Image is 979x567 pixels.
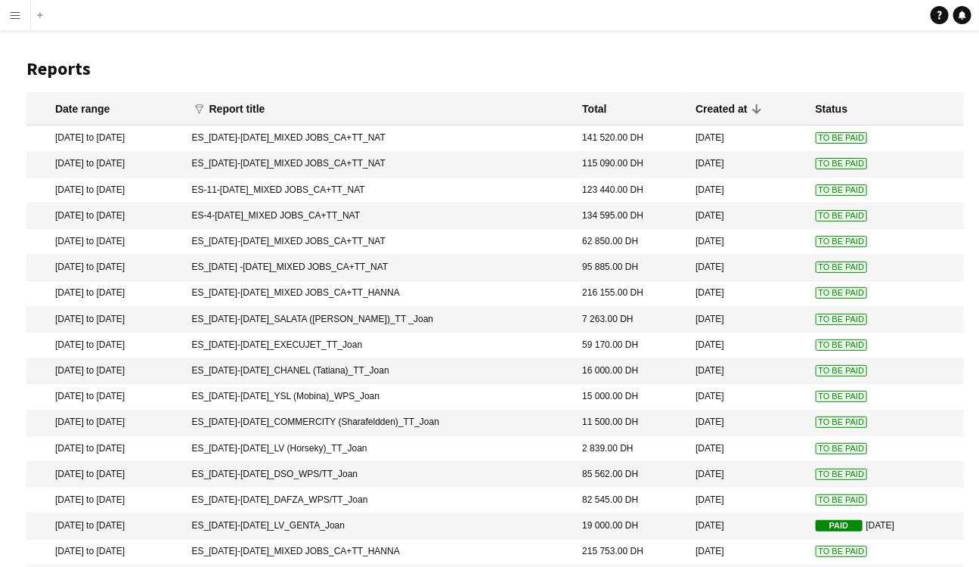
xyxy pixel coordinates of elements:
mat-cell: 82 545.00 DH [575,488,688,513]
mat-cell: ES_[DATE]-[DATE]_DAFZA_WPS/TT_Joan [184,488,575,513]
span: To Be Paid [816,469,868,480]
mat-cell: [DATE] to [DATE] [26,462,184,488]
mat-cell: 11 500.00 DH [575,411,688,436]
span: To Be Paid [816,184,868,196]
span: Paid [816,520,863,531]
mat-cell: 62 850.00 DH [575,229,688,255]
mat-cell: 215 753.00 DH [575,540,688,565]
mat-cell: [DATE] [688,384,807,410]
mat-cell: [DATE] [688,436,807,462]
mat-cell: ES-4-[DATE]_MIXED JOBS_CA+TT_NAT [184,203,575,229]
mat-cell: [DATE] [688,281,807,307]
mat-cell: [DATE] [688,358,807,384]
span: To Be Paid [816,494,868,506]
mat-cell: ES_[DATE]-[DATE]_LV_GENTA_Joan [184,513,575,539]
mat-cell: [DATE] to [DATE] [26,358,184,384]
mat-cell: [DATE] to [DATE] [26,333,184,358]
mat-cell: ES_[DATE]-[DATE]_COMMERCITY (Sharafeldden)_TT_Joan [184,411,575,436]
mat-cell: [DATE] [688,540,807,565]
mat-cell: [DATE] [688,178,807,203]
mat-cell: [DATE] [688,513,807,539]
mat-cell: ES_[DATE]-[DATE]_MIXED JOBS_CA+TT_NAT [184,125,575,151]
mat-cell: [DATE] to [DATE] [26,203,184,229]
span: To Be Paid [816,262,868,273]
span: To Be Paid [816,314,868,325]
mat-cell: [DATE] [688,307,807,333]
mat-cell: ES_[DATE]-[DATE]_EXECUJET_TT_Joan [184,333,575,358]
mat-cell: ES_[DATE] -[DATE]_MIXED JOBS_CA+TT_NAT [184,255,575,280]
mat-cell: [DATE] to [DATE] [26,513,184,539]
h1: Reports [26,57,964,80]
mat-cell: 15 000.00 DH [575,384,688,410]
mat-cell: ES_[DATE]-[DATE]_LV (Horseky)_TT_Joan [184,436,575,462]
mat-cell: 141 520.00 DH [575,125,688,151]
mat-cell: [DATE] to [DATE] [26,229,184,255]
mat-cell: [DATE] to [DATE] [26,255,184,280]
mat-cell: [DATE] [688,203,807,229]
mat-cell: [DATE] [688,229,807,255]
mat-cell: [DATE] [688,462,807,488]
mat-cell: [DATE] to [DATE] [26,178,184,203]
mat-cell: [DATE] [688,255,807,280]
mat-cell: ES_[DATE]-[DATE]_MIXED JOBS_CA+TT_HANNA [184,540,575,565]
mat-cell: 85 562.00 DH [575,462,688,488]
mat-cell: 123 440.00 DH [575,178,688,203]
div: Total [582,102,606,116]
mat-cell: [DATE] to [DATE] [26,436,184,462]
mat-cell: [DATE] to [DATE] [26,411,184,436]
mat-cell: [DATE] [688,152,807,178]
mat-cell: ES_[DATE]-[DATE]_DSO_WPS/TT_Joan [184,462,575,488]
span: To Be Paid [816,339,868,351]
span: To Be Paid [816,287,868,299]
mat-cell: ES-11-[DATE]_MIXED JOBS_CA+TT_NAT [184,178,575,203]
mat-cell: [DATE] [688,333,807,358]
div: Report title [209,102,265,116]
mat-cell: 134 595.00 DH [575,203,688,229]
mat-cell: ES_[DATE]-[DATE]_MIXED JOBS_CA+TT_NAT [184,152,575,178]
div: Created at [696,102,761,116]
span: To Be Paid [816,158,868,169]
div: Status [816,102,848,116]
mat-cell: 59 170.00 DH [575,333,688,358]
mat-cell: [DATE] to [DATE] [26,281,184,307]
mat-cell: 2 839.00 DH [575,436,688,462]
mat-cell: 216 155.00 DH [575,281,688,307]
mat-cell: [DATE] to [DATE] [26,540,184,565]
mat-cell: 115 090.00 DH [575,152,688,178]
mat-cell: 7 263.00 DH [575,307,688,333]
span: To Be Paid [816,546,868,557]
span: To Be Paid [816,417,868,428]
span: To Be Paid [816,210,868,222]
mat-cell: [DATE] [688,488,807,513]
mat-cell: 95 885.00 DH [575,255,688,280]
span: To Be Paid [816,391,868,402]
mat-cell: [DATE] to [DATE] [26,307,184,333]
mat-cell: [DATE] to [DATE] [26,152,184,178]
mat-cell: [DATE] to [DATE] [26,488,184,513]
mat-cell: [DATE] [688,125,807,151]
mat-cell: [DATE] to [DATE] [26,125,184,151]
div: Date range [55,102,110,116]
div: Report title [209,102,279,116]
mat-cell: [DATE] [808,513,964,539]
span: To Be Paid [816,443,868,454]
mat-cell: [DATE] to [DATE] [26,384,184,410]
span: To Be Paid [816,365,868,376]
span: To Be Paid [816,132,868,144]
mat-cell: [DATE] [688,411,807,436]
mat-cell: ES_[DATE]-[DATE]_CHANEL (Tatiana)_TT_Joan [184,358,575,384]
mat-cell: ES_[DATE]-[DATE]_MIXED JOBS_CA+TT_NAT [184,229,575,255]
mat-cell: ES_[DATE]-[DATE]_YSL (Mobina)_WPS_Joan [184,384,575,410]
mat-cell: 16 000.00 DH [575,358,688,384]
span: To Be Paid [816,236,868,247]
div: Created at [696,102,747,116]
mat-cell: ES_[DATE]-[DATE]_SALATA ([PERSON_NAME])_TT _Joan [184,307,575,333]
mat-cell: ES_[DATE]-[DATE]_MIXED JOBS_CA+TT_HANNA [184,281,575,307]
mat-cell: 19 000.00 DH [575,513,688,539]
